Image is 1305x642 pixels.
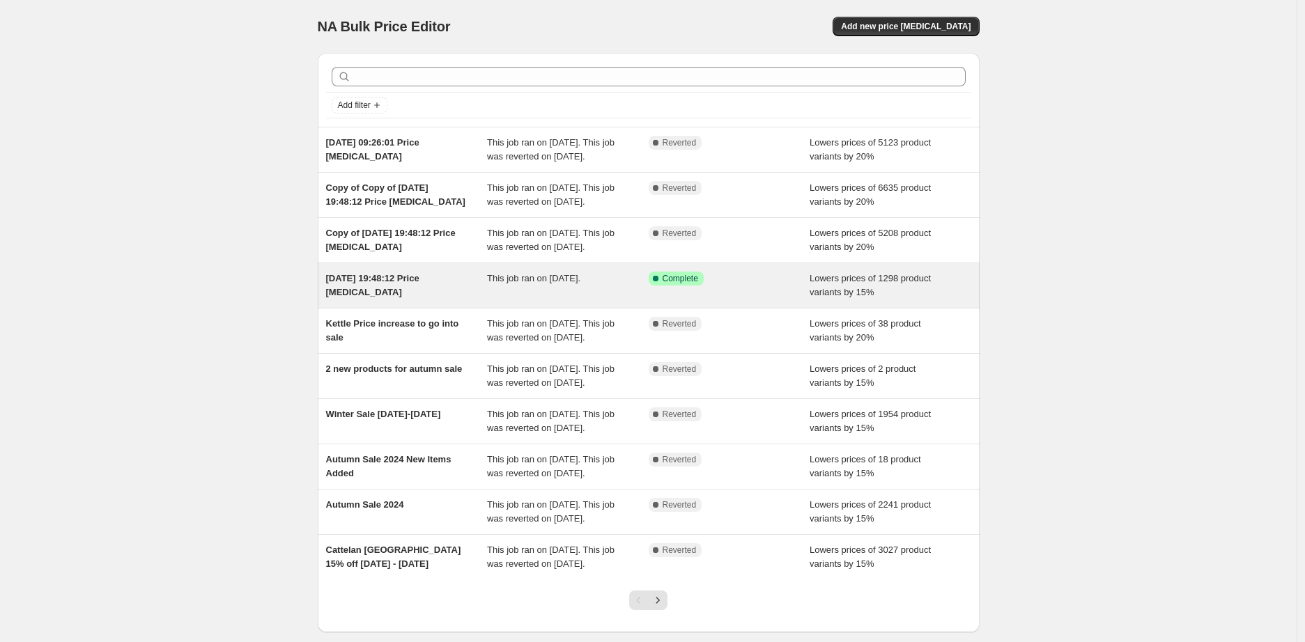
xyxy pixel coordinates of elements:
span: Lowers prices of 18 product variants by 15% [810,454,921,478]
span: Lowers prices of 2 product variants by 15% [810,363,916,388]
button: Add new price [MEDICAL_DATA] [833,17,979,36]
span: This job ran on [DATE]. This job was reverted on [DATE]. [487,182,615,207]
nav: Pagination [629,590,667,610]
span: Add filter [338,100,371,111]
span: This job ran on [DATE]. This job was reverted on [DATE]. [487,228,615,252]
span: Lowers prices of 6635 product variants by 20% [810,182,931,207]
span: Add new price [MEDICAL_DATA] [841,21,971,32]
span: Autumn Sale 2024 New Items Added [326,454,451,478]
span: This job ran on [DATE]. This job was reverted on [DATE]. [487,409,615,433]
span: Lowers prices of 2241 product variants by 15% [810,499,931,524]
span: Lowers prices of 5123 product variants by 20% [810,137,931,162]
span: This job ran on [DATE]. This job was reverted on [DATE]. [487,318,615,343]
span: [DATE] 19:48:12 Price [MEDICAL_DATA] [326,273,419,297]
span: Reverted [663,318,697,329]
span: Reverted [663,363,697,375]
span: This job ran on [DATE]. This job was reverted on [DATE]. [487,499,615,524]
span: Lowers prices of 1298 product variants by 15% [810,273,931,297]
span: Cattelan [GEOGRAPHIC_DATA] 15% off [DATE] - [DATE] [326,545,461,569]
span: Complete [663,273,698,284]
span: Reverted [663,409,697,420]
span: Lowers prices of 38 product variants by 20% [810,318,921,343]
button: Add filter [332,97,387,113]
span: Reverted [663,182,697,194]
span: Copy of [DATE] 19:48:12 Price [MEDICAL_DATA] [326,228,456,252]
span: This job ran on [DATE]. [487,273,580,283]
span: 2 new products for autumn sale [326,363,463,374]
span: Kettle Price increase to go into sale [326,318,459,343]
span: Winter Sale [DATE]-[DATE] [326,409,441,419]
span: Lowers prices of 1954 product variants by 15% [810,409,931,433]
span: Reverted [663,454,697,465]
span: This job ran on [DATE]. This job was reverted on [DATE]. [487,454,615,478]
span: [DATE] 09:26:01 Price [MEDICAL_DATA] [326,137,419,162]
span: Lowers prices of 3027 product variants by 15% [810,545,931,569]
span: Reverted [663,545,697,556]
span: Reverted [663,228,697,239]
span: This job ran on [DATE]. This job was reverted on [DATE]. [487,363,615,388]
span: Lowers prices of 5208 product variants by 20% [810,228,931,252]
span: NA Bulk Price Editor [318,19,451,34]
span: This job ran on [DATE]. This job was reverted on [DATE]. [487,137,615,162]
span: Copy of Copy of [DATE] 19:48:12 Price [MEDICAL_DATA] [326,182,465,207]
span: Reverted [663,499,697,510]
button: Next [648,590,667,610]
span: This job ran on [DATE]. This job was reverted on [DATE]. [487,545,615,569]
span: Autumn Sale 2024 [326,499,404,510]
span: Reverted [663,137,697,148]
